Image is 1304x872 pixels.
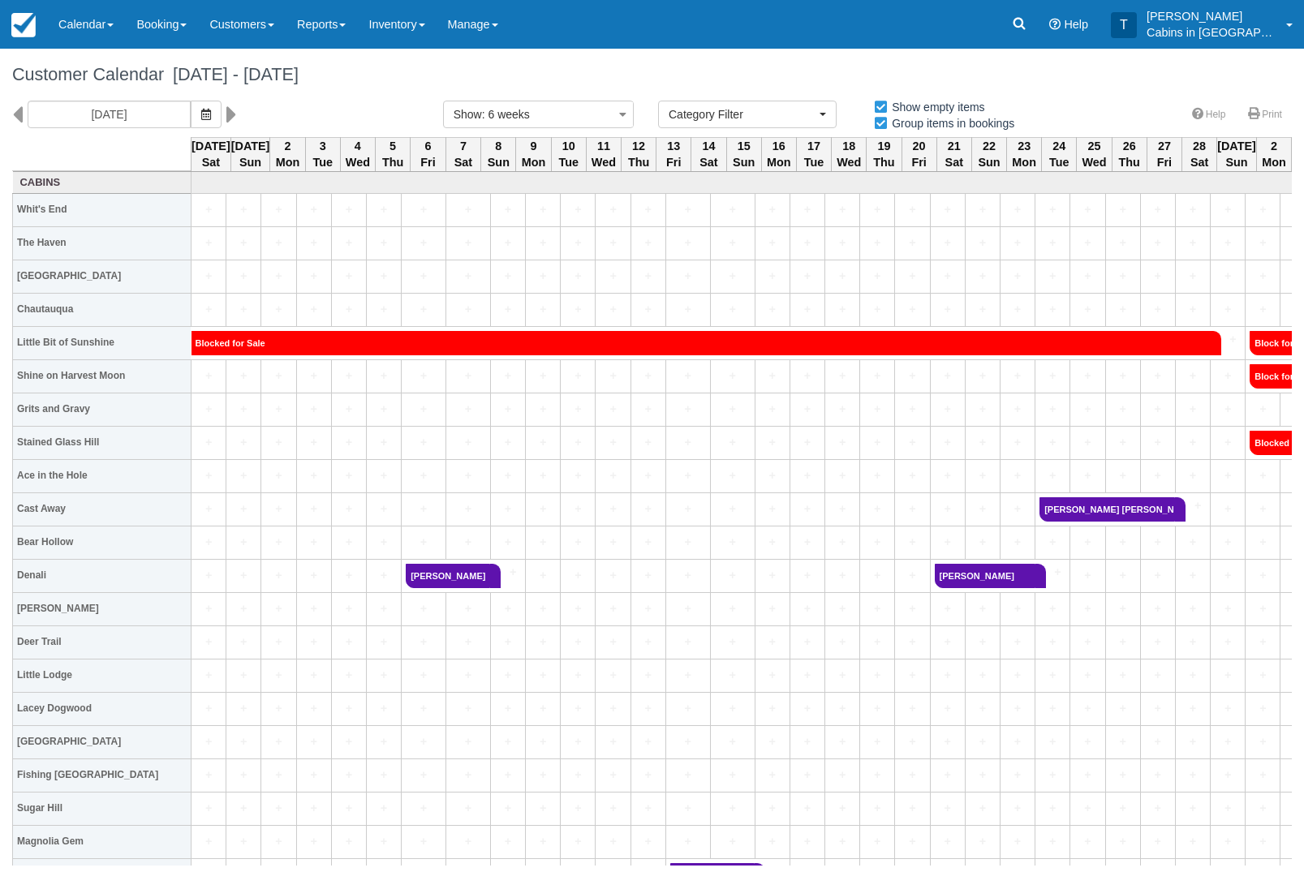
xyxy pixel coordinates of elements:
a: + [196,268,222,285]
a: + [371,301,397,318]
a: + [530,367,556,384]
a: + [864,500,890,518]
a: + [670,268,706,285]
a: + [565,367,591,384]
a: + [1180,268,1206,285]
a: + [1110,234,1136,251]
a: + [635,367,661,384]
a: + [899,500,925,518]
a: + [600,268,626,285]
a: + [1180,301,1206,318]
a: + [794,401,820,418]
a: + [406,467,441,484]
span: Show [454,108,482,121]
a: + [230,301,256,318]
a: + [1145,201,1171,218]
a: + [230,500,256,518]
a: + [371,234,397,251]
a: + [1215,234,1241,251]
a: + [1180,467,1206,484]
a: + [864,434,890,451]
a: + [899,268,925,285]
a: + [829,434,855,451]
a: + [336,401,362,418]
a: + [1215,367,1241,384]
a: + [794,500,820,518]
a: + [794,301,820,318]
a: + [406,268,441,285]
a: + [760,367,785,384]
a: + [406,201,441,218]
a: + [495,201,521,218]
a: + [1074,234,1100,251]
a: + [530,467,556,484]
a: + [935,234,961,251]
a: + [230,367,256,384]
span: : 6 weeks [482,108,530,121]
a: + [715,234,751,251]
a: + [301,434,327,451]
a: + [1215,268,1241,285]
a: + [829,401,855,418]
a: + [935,467,961,484]
a: + [495,467,521,484]
a: + [230,201,256,218]
a: + [1005,434,1031,451]
button: Category Filter [658,101,837,128]
a: + [1005,401,1031,418]
a: + [565,467,591,484]
a: + [935,367,961,384]
a: + [265,301,291,318]
a: + [715,434,751,451]
a: Cabins [17,175,187,191]
a: + [794,467,820,484]
a: + [450,234,486,251]
a: + [1110,367,1136,384]
a: + [1005,234,1031,251]
a: + [864,234,890,251]
a: + [1145,434,1171,451]
a: + [1250,301,1276,318]
a: + [600,301,626,318]
a: + [565,500,591,518]
a: + [371,434,397,451]
a: Blocked for Sale [192,331,1211,355]
a: + [230,401,256,418]
a: + [301,234,327,251]
a: + [600,401,626,418]
a: + [495,401,521,418]
a: + [715,467,751,484]
a: + [450,534,486,551]
a: + [336,500,362,518]
a: + [265,434,291,451]
a: + [970,234,996,251]
a: + [794,201,820,218]
a: + [1180,234,1206,251]
a: + [760,234,785,251]
a: + [406,500,441,518]
a: + [1250,401,1276,418]
a: + [899,467,925,484]
a: + [970,268,996,285]
a: + [635,434,661,451]
a: + [336,534,362,551]
a: + [196,301,222,318]
a: + [1110,268,1136,285]
a: + [970,467,996,484]
a: + [829,301,855,318]
p: [PERSON_NAME] [1147,8,1276,24]
a: + [829,467,855,484]
a: + [899,201,925,218]
a: + [406,401,441,418]
a: + [670,301,706,318]
a: + [1110,467,1136,484]
a: + [495,434,521,451]
a: + [301,500,327,518]
a: + [196,401,222,418]
a: + [1039,367,1065,384]
a: + [196,201,222,218]
a: + [899,367,925,384]
a: + [600,234,626,251]
a: + [1074,434,1100,451]
a: + [715,500,751,518]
